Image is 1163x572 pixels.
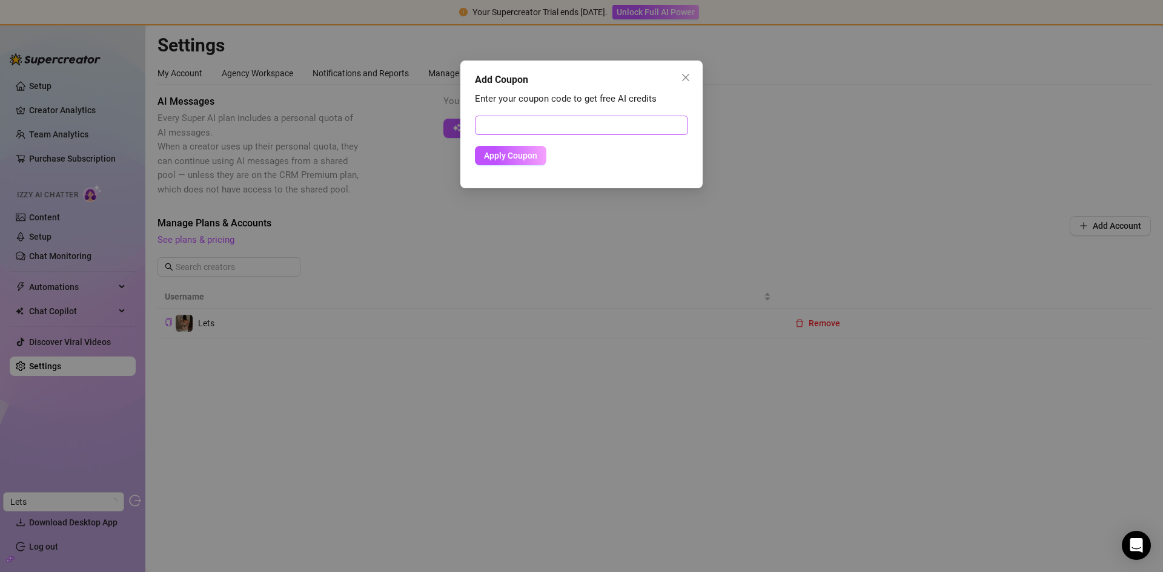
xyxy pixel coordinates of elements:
[676,68,695,87] button: Close
[681,73,691,82] span: close
[676,73,695,82] span: Close
[484,151,537,160] span: Apply Coupon
[475,73,688,87] div: Add Coupon
[1122,531,1151,560] div: Open Intercom Messenger
[475,146,546,165] button: Apply Coupon
[475,92,688,107] div: Enter your coupon code to get free AI credits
